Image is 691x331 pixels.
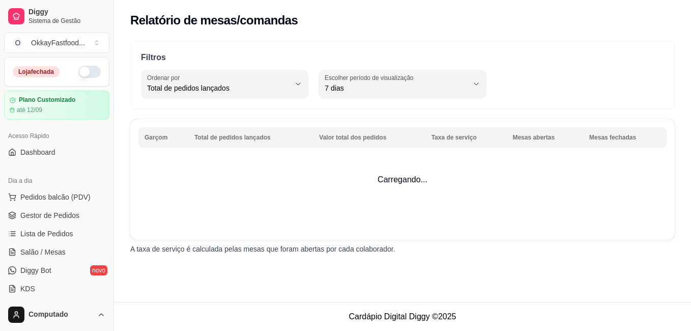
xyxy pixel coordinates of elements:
div: OkkayFastfood ... [31,38,85,48]
span: O [13,38,23,48]
button: Escolher período de visualização7 dias [319,70,486,98]
span: Computado [28,310,93,319]
span: Diggy Bot [20,265,51,275]
a: Lista de Pedidos [4,226,109,242]
article: até 12/09 [17,106,42,114]
span: Total de pedidos lançados [147,83,290,93]
span: Pedidos balcão (PDV) [20,192,91,202]
span: Lista de Pedidos [20,229,73,239]
button: Computado [4,302,109,327]
article: Plano Customizado [19,96,75,104]
span: KDS [20,284,35,294]
a: KDS [4,281,109,297]
a: DiggySistema de Gestão [4,4,109,29]
span: Salão / Mesas [20,247,66,257]
p: A taxa de serviço é calculada pelas mesas que foram abertas por cada colaborador. [130,244,675,254]
button: Ordenar porTotal de pedidos lançados [141,70,308,98]
span: Diggy [28,8,105,17]
h2: Relatório de mesas/comandas [130,12,298,29]
button: Pedidos balcão (PDV) [4,189,109,205]
footer: Cardápio Digital Diggy © 2025 [114,302,691,331]
label: Ordenar por [147,73,183,82]
span: 7 dias [325,83,468,93]
button: Select a team [4,33,109,53]
div: Dia a dia [4,173,109,189]
td: Carregando... [130,119,675,240]
div: Loja fechada [13,66,60,77]
div: Acesso Rápido [4,128,109,144]
a: Salão / Mesas [4,244,109,260]
a: Dashboard [4,144,109,160]
span: Dashboard [20,147,55,157]
p: Filtros [141,51,664,64]
a: Diggy Botnovo [4,262,109,279]
span: Gestor de Pedidos [20,210,79,220]
span: Sistema de Gestão [28,17,105,25]
button: Alterar Status [78,66,101,78]
label: Escolher período de visualização [325,73,417,82]
a: Plano Customizadoaté 12/09 [4,91,109,120]
a: Gestor de Pedidos [4,207,109,224]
